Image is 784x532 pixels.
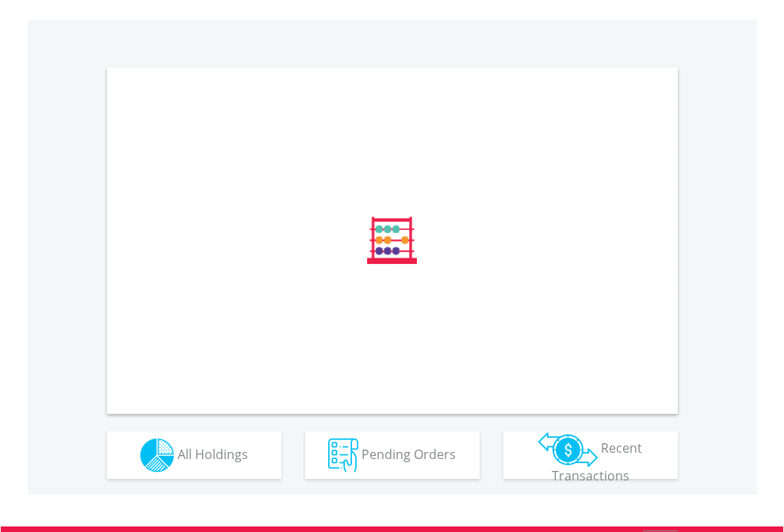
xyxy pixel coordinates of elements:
[107,431,281,479] button: All Holdings
[178,445,248,462] span: All Holdings
[140,438,174,473] img: holdings-wht.png
[361,445,456,462] span: Pending Orders
[328,438,358,473] img: pending_instructions-wht.png
[503,431,678,479] button: Recent Transactions
[538,432,598,467] img: transactions-zar-wht.png
[305,431,480,479] button: Pending Orders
